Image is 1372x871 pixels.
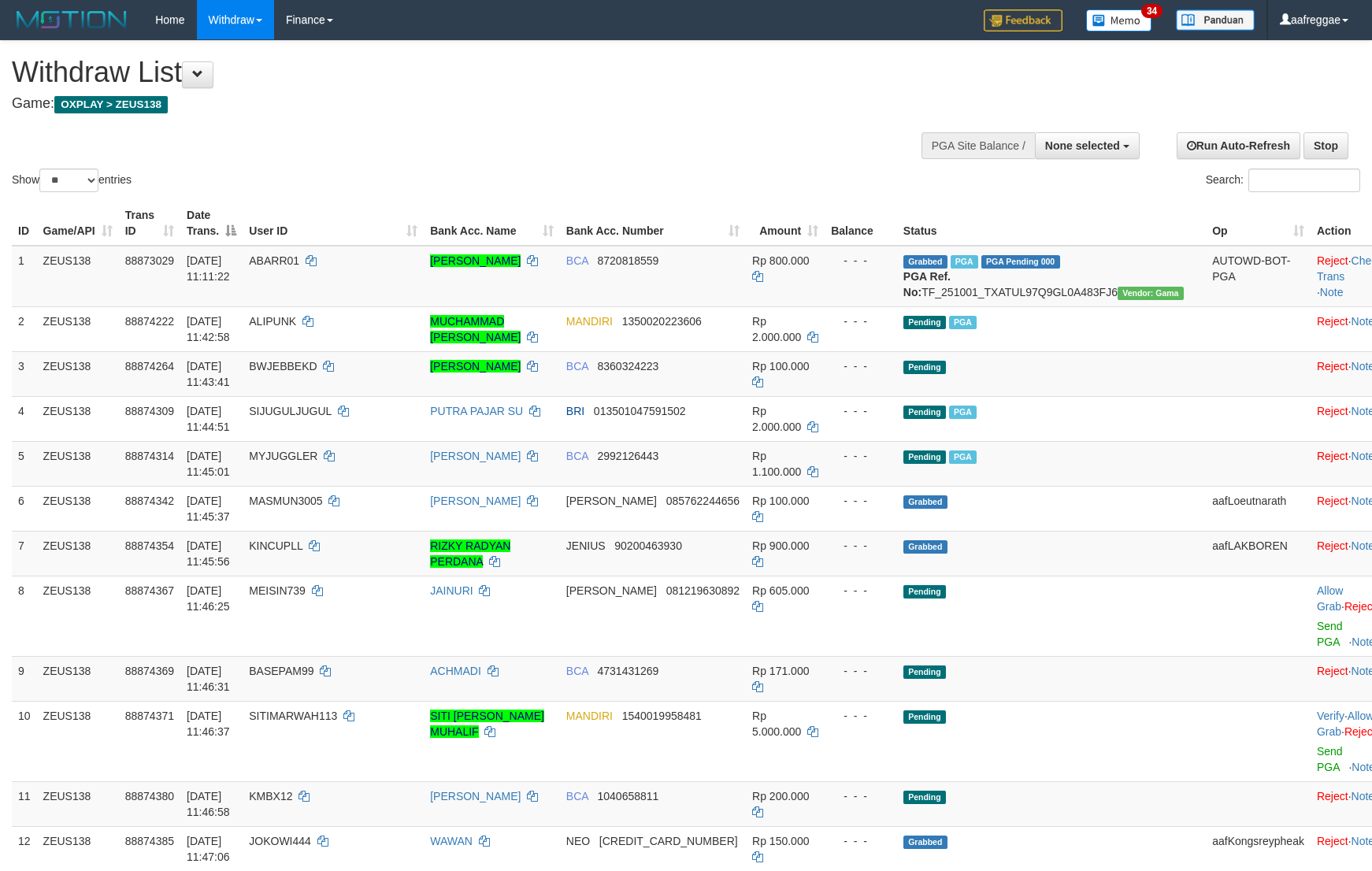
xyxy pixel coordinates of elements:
[614,539,682,552] span: Copy 90200463930 to clipboard
[897,201,1206,246] th: Status
[430,539,510,568] a: RIZKY RADYAN PERDANA
[831,493,891,509] div: - - -
[430,315,521,343] a: MUCHAMMAD [PERSON_NAME]
[566,450,588,462] span: BCA
[566,835,590,847] span: NEO
[566,790,588,802] span: BCA
[12,486,37,531] td: 6
[249,665,313,677] span: BASEPAM99
[430,405,523,417] a: PUTRA PAJAR SU
[903,710,946,724] span: Pending
[12,201,37,246] th: ID
[752,450,801,478] span: Rp 1.100.000
[430,254,521,267] a: [PERSON_NAME]
[54,96,168,113] span: OXPLAY > ZEUS138
[1176,9,1255,31] img: panduan.png
[1317,790,1348,802] a: Reject
[180,201,243,246] th: Date Trans.: activate to sort column descending
[430,584,473,597] a: JAINURI
[752,835,809,847] span: Rp 150.000
[566,539,606,552] span: JENIUS
[37,246,119,307] td: ZEUS138
[1317,539,1348,552] a: Reject
[37,576,119,656] td: ZEUS138
[1320,286,1344,298] a: Note
[752,315,801,343] span: Rp 2.000.000
[37,441,119,486] td: ZEUS138
[598,450,659,462] span: Copy 2992126443 to clipboard
[187,360,230,388] span: [DATE] 11:43:41
[249,710,337,722] span: SITIMARWAH113
[752,710,801,738] span: Rp 5.000.000
[903,270,951,298] b: PGA Ref. No:
[598,665,659,677] span: Copy 4731431269 to clipboard
[12,576,37,656] td: 8
[125,495,174,507] span: 88874342
[752,360,809,372] span: Rp 100.000
[243,201,424,246] th: User ID: activate to sort column ascending
[903,361,946,374] span: Pending
[949,450,977,464] span: Marked by aafnoeunsreypich
[752,495,809,507] span: Rp 100.000
[752,405,801,433] span: Rp 2.000.000
[12,96,899,112] h4: Game:
[1141,4,1162,18] span: 34
[37,306,119,351] td: ZEUS138
[125,450,174,462] span: 88874314
[430,495,521,507] a: [PERSON_NAME]
[752,665,809,677] span: Rp 171.000
[187,315,230,343] span: [DATE] 11:42:58
[903,665,946,679] span: Pending
[249,584,306,597] span: MEISIN739
[249,315,296,328] span: ALIPUNK
[598,790,659,802] span: Copy 1040658811 to clipboard
[1317,495,1348,507] a: Reject
[831,663,891,679] div: - - -
[566,710,613,722] span: MANDIRI
[1317,254,1348,267] a: Reject
[249,495,322,507] span: MASMUN3005
[1303,132,1348,159] a: Stop
[984,9,1062,32] img: Feedback.jpg
[951,255,978,269] span: Marked by aafnoeunsreypich
[1206,201,1311,246] th: Op: activate to sort column ascending
[37,531,119,576] td: ZEUS138
[187,495,230,523] span: [DATE] 11:45:37
[249,450,317,462] span: MYJUGGLER
[37,656,119,701] td: ZEUS138
[1317,450,1348,462] a: Reject
[1035,132,1140,159] button: None selected
[249,254,299,267] span: ABARR01
[1317,584,1344,613] span: ·
[12,441,37,486] td: 5
[12,656,37,701] td: 9
[430,790,521,802] a: [PERSON_NAME]
[12,781,37,826] td: 11
[125,584,174,597] span: 88874367
[566,584,657,597] span: [PERSON_NAME]
[12,306,37,351] td: 2
[831,538,891,554] div: - - -
[1317,665,1348,677] a: Reject
[752,254,809,267] span: Rp 800.000
[430,450,521,462] a: [PERSON_NAME]
[37,201,119,246] th: Game/API: activate to sort column ascending
[903,791,946,804] span: Pending
[599,835,738,847] span: Copy 5859459213864902 to clipboard
[12,169,132,192] label: Show entries
[598,360,659,372] span: Copy 8360324223 to clipboard
[37,701,119,781] td: ZEUS138
[831,788,891,804] div: - - -
[187,254,230,283] span: [DATE] 11:11:22
[752,539,809,552] span: Rp 900.000
[752,584,809,597] span: Rp 605.000
[1177,132,1300,159] a: Run Auto-Refresh
[249,790,292,802] span: KMBX12
[746,201,825,246] th: Amount: activate to sort column ascending
[566,495,657,507] span: [PERSON_NAME]
[831,833,891,849] div: - - -
[430,360,521,372] a: [PERSON_NAME]
[125,360,174,372] span: 88874264
[1118,287,1184,300] span: Vendor URL: https://trx31.1velocity.biz
[666,495,740,507] span: Copy 085762244656 to clipboard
